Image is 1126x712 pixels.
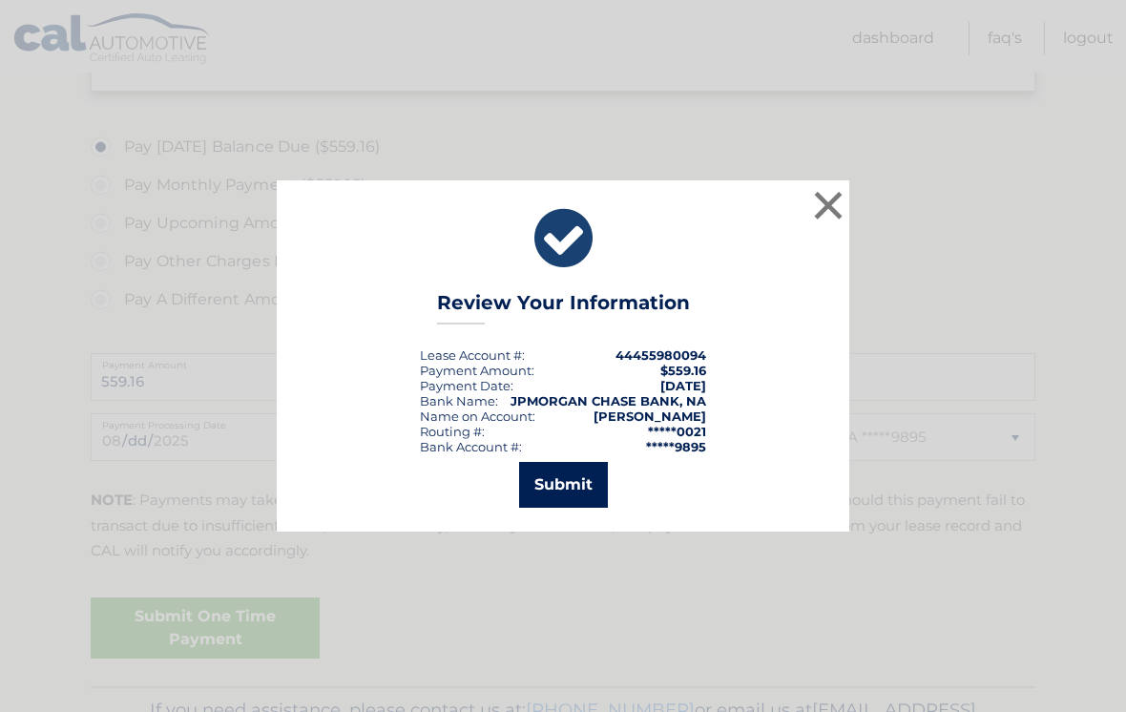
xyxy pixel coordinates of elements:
div: : [420,378,513,393]
strong: JPMORGAN CHASE BANK, NA [511,393,706,408]
div: Name on Account: [420,408,535,424]
div: Payment Amount: [420,363,534,378]
div: Routing #: [420,424,485,439]
strong: [PERSON_NAME] [594,408,706,424]
strong: 44455980094 [615,347,706,363]
span: $559.16 [660,363,706,378]
button: Submit [519,462,608,508]
span: Payment Date [420,378,511,393]
h3: Review Your Information [437,291,690,325]
div: Bank Account #: [420,439,522,454]
div: Bank Name: [420,393,498,408]
button: × [809,186,847,224]
div: Lease Account #: [420,347,525,363]
span: [DATE] [660,378,706,393]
